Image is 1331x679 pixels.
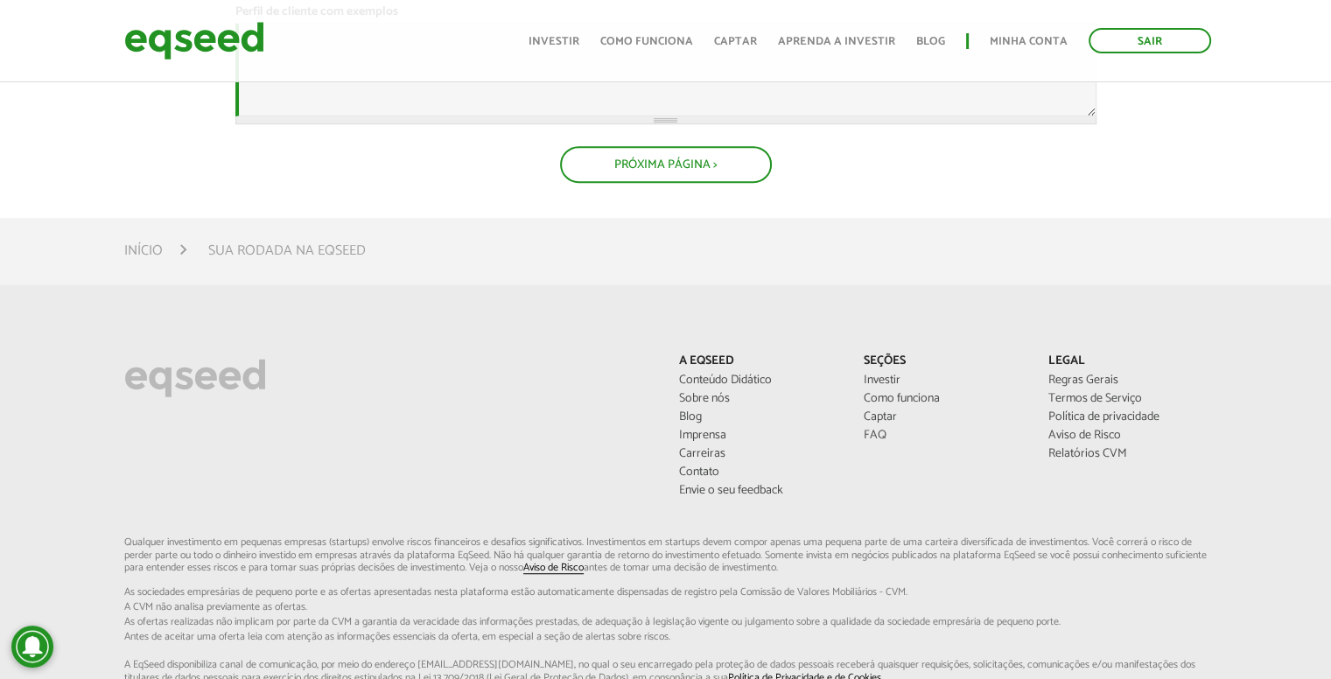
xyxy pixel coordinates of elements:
[778,36,895,47] a: Aprenda a investir
[1048,448,1207,460] a: Relatórios CVM
[1048,374,1207,387] a: Regras Gerais
[1048,393,1207,405] a: Termos de Serviço
[529,36,579,47] a: Investir
[864,430,1022,442] a: FAQ
[124,587,1208,598] span: As sociedades empresárias de pequeno porte e as ofertas apresentadas nesta plataforma estão aut...
[679,466,837,479] a: Contato
[990,36,1068,47] a: Minha conta
[124,632,1208,642] span: Antes de aceitar uma oferta leia com atenção as informações essenciais da oferta, em especial...
[679,430,837,442] a: Imprensa
[679,374,837,387] a: Conteúdo Didático
[1048,411,1207,423] a: Política de privacidade
[679,354,837,369] p: A EqSeed
[916,36,945,47] a: Blog
[124,602,1208,612] span: A CVM não analisa previamente as ofertas.
[560,146,772,183] button: Próxima Página >
[679,485,837,497] a: Envie o seu feedback
[124,354,266,402] img: EqSeed Logo
[864,354,1022,369] p: Seções
[124,17,264,64] img: EqSeed
[679,393,837,405] a: Sobre nós
[864,411,1022,423] a: Captar
[864,374,1022,387] a: Investir
[208,239,366,262] li: Sua rodada na EqSeed
[679,448,837,460] a: Carreiras
[1048,430,1207,442] a: Aviso de Risco
[1089,28,1211,53] a: Sair
[1048,354,1207,369] p: Legal
[600,36,693,47] a: Como funciona
[124,244,163,258] a: Início
[714,36,757,47] a: Captar
[523,563,584,574] a: Aviso de Risco
[679,411,837,423] a: Blog
[864,393,1022,405] a: Como funciona
[124,617,1208,627] span: As ofertas realizadas não implicam por parte da CVM a garantia da veracidade das informações p...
